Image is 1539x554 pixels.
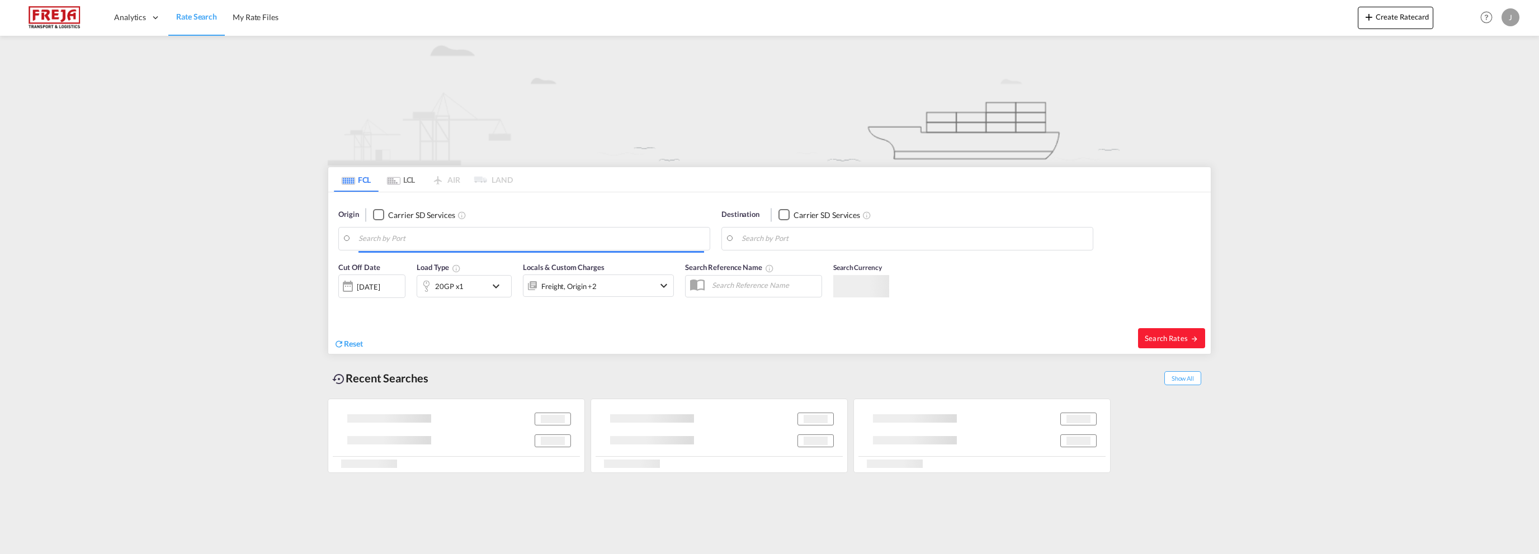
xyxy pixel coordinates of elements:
[338,209,358,220] span: Origin
[334,167,513,192] md-pagination-wrapper: Use the left and right arrow keys to navigate between tabs
[657,279,671,292] md-icon: icon-chevron-down
[328,36,1211,165] img: new-FCL.png
[1477,8,1496,27] span: Help
[1138,328,1205,348] button: Search Ratesicon-arrow-right
[721,209,759,220] span: Destination
[1358,7,1433,29] button: icon-plus 400-fgCreate Ratecard
[114,12,146,23] span: Analytics
[1145,334,1198,343] span: Search Rates
[523,263,605,272] span: Locals & Custom Charges
[332,372,346,386] md-icon: icon-backup-restore
[1164,371,1201,385] span: Show All
[388,210,455,221] div: Carrier SD Services
[457,211,466,220] md-icon: Unchecked: Search for CY (Container Yard) services for all selected carriers.Checked : Search for...
[358,230,704,247] input: Search by Port
[862,211,871,220] md-icon: Unchecked: Search for CY (Container Yard) services for all selected carriers.Checked : Search for...
[1502,8,1519,26] div: J
[373,209,455,221] md-checkbox: Checkbox No Ink
[334,339,344,349] md-icon: icon-refresh
[685,263,774,272] span: Search Reference Name
[417,263,461,272] span: Load Type
[338,297,347,312] md-datepicker: Select
[765,264,774,273] md-icon: Your search will be saved by the below given name
[357,282,380,292] div: [DATE]
[541,278,597,294] div: Freight Origin Destination Dock Stuffing
[742,230,1087,247] input: Search by Port
[344,339,363,348] span: Reset
[794,210,860,221] div: Carrier SD Services
[778,209,860,221] md-checkbox: Checkbox No Ink
[233,12,278,22] span: My Rate Files
[417,275,512,297] div: 20GP x1icon-chevron-down
[328,366,433,391] div: Recent Searches
[1477,8,1502,28] div: Help
[833,263,882,272] span: Search Currency
[334,167,379,192] md-tab-item: FCL
[1362,10,1376,23] md-icon: icon-plus 400-fg
[523,274,674,297] div: Freight Origin Destination Dock Stuffingicon-chevron-down
[435,278,464,294] div: 20GP x1
[706,277,822,293] input: Search Reference Name
[379,167,423,192] md-tab-item: LCL
[328,192,1211,354] div: Origin Checkbox No InkUnchecked: Search for CY (Container Yard) services for all selected carrier...
[176,12,217,21] span: Rate Search
[338,274,405,298] div: [DATE]
[452,264,461,273] md-icon: Select multiple loads to view rates
[338,263,380,272] span: Cut Off Date
[17,5,92,30] img: 586607c025bf11f083711d99603023e7.png
[1191,335,1198,343] md-icon: icon-arrow-right
[334,338,363,351] div: icon-refreshReset
[489,280,508,293] md-icon: icon-chevron-down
